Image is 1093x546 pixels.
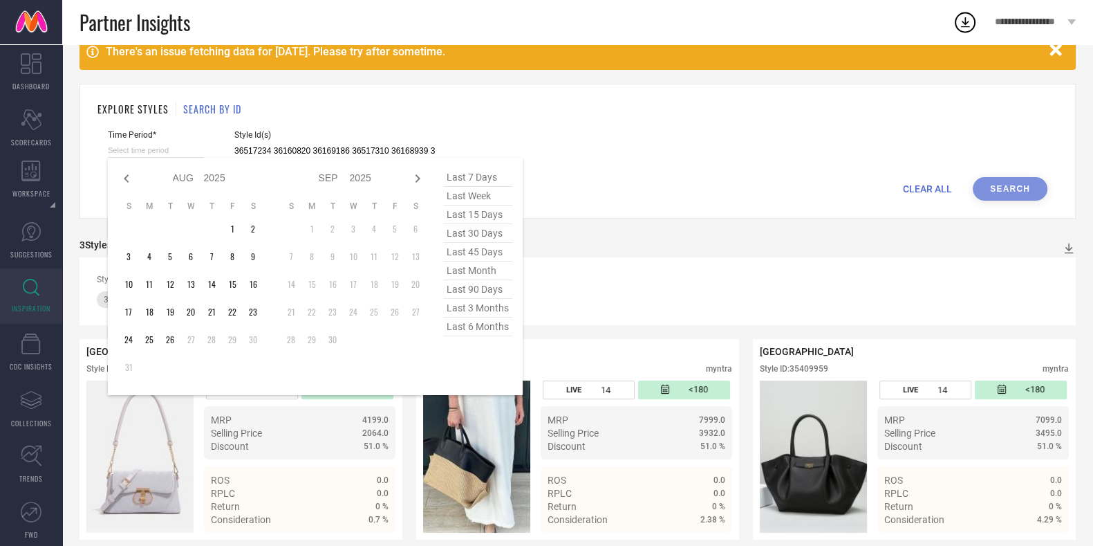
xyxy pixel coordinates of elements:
[118,274,139,295] td: Sun Aug 10 2025
[364,442,389,451] span: 51.0 %
[377,489,389,498] span: 0.0
[118,170,135,187] div: Previous month
[343,246,364,267] td: Wed Sep 10 2025
[301,219,322,239] td: Mon Sep 01 2025
[405,201,426,212] th: Saturday
[884,488,908,499] span: RPLC
[211,501,240,512] span: Return
[443,280,512,299] span: last 90 days
[384,219,405,239] td: Fri Sep 05 2025
[443,299,512,318] span: last 3 months
[884,415,905,426] span: MRP
[301,246,322,267] td: Mon Sep 08 2025
[548,428,599,439] span: Selling Price
[760,381,867,533] div: Click to view image
[86,381,194,533] div: Click to view image
[884,475,903,486] span: ROS
[1049,502,1062,511] span: 0 %
[281,329,301,350] td: Sun Sep 28 2025
[1025,384,1045,396] span: <180
[1043,364,1069,374] div: myntra
[384,302,405,322] td: Fri Sep 26 2025
[343,219,364,239] td: Wed Sep 03 2025
[322,274,343,295] td: Tue Sep 16 2025
[211,441,249,452] span: Discount
[201,302,222,322] td: Thu Aug 21 2025
[80,239,112,251] div: 3 Styles
[10,249,53,260] span: SUGGESTIONS
[222,201,243,212] th: Friday
[706,364,732,374] div: myntra
[423,381,530,533] div: Click to view image
[222,246,243,267] td: Fri Aug 08 2025
[180,201,201,212] th: Wednesday
[12,81,50,91] span: DASHBOARD
[180,246,201,267] td: Wed Aug 06 2025
[322,302,343,322] td: Tue Sep 23 2025
[281,246,301,267] td: Sun Sep 07 2025
[1036,415,1062,425] span: 7099.0
[11,418,52,428] span: COLLECTIONS
[108,130,203,140] span: Time Period*
[548,475,566,486] span: ROS
[19,473,43,484] span: TRENDS
[301,274,322,295] td: Mon Sep 15 2025
[443,262,512,280] span: last month
[12,188,50,199] span: WORKSPACE
[97,102,169,116] h1: EXPLORE STYLES
[375,502,389,511] span: 0 %
[443,243,512,262] span: last 45 days
[243,329,263,350] td: Sat Aug 30 2025
[108,143,203,158] input: Select time period
[301,201,322,212] th: Monday
[301,329,322,350] td: Mon Sep 29 2025
[443,224,512,243] span: last 30 days
[712,502,725,511] span: 0 %
[760,346,854,357] span: [GEOGRAPHIC_DATA]
[543,381,635,399] div: Number of days the style has been live on the platform
[384,274,405,295] td: Fri Sep 19 2025
[118,201,139,212] th: Sunday
[160,274,180,295] td: Tue Aug 12 2025
[243,201,263,212] th: Saturday
[760,364,828,374] div: Style ID: 35409959
[953,10,978,35] div: Open download list
[211,514,271,525] span: Consideration
[884,441,922,452] span: Discount
[903,183,952,194] span: CLEAR ALL
[322,246,343,267] td: Tue Sep 09 2025
[201,274,222,295] td: Thu Aug 14 2025
[975,381,1067,399] div: Number of days since the style was first listed on the platform
[222,302,243,322] td: Fri Aug 22 2025
[322,329,343,350] td: Tue Sep 30 2025
[343,274,364,295] td: Wed Sep 17 2025
[139,329,160,350] td: Mon Aug 25 2025
[160,201,180,212] th: Tuesday
[443,206,512,224] span: last 15 days
[1050,475,1062,485] span: 0.0
[760,381,867,533] img: Style preview image
[183,102,241,116] h1: SEARCH BY ID
[86,381,194,533] img: Style preview image
[443,318,512,336] span: last 6 months
[201,201,222,212] th: Thursday
[211,415,232,426] span: MRP
[86,364,155,374] div: Style ID: 35409680
[377,475,389,485] span: 0.0
[118,329,139,350] td: Sun Aug 24 2025
[281,302,301,322] td: Sun Sep 21 2025
[118,357,139,378] td: Sun Aug 31 2025
[713,489,725,498] span: 0.0
[548,488,572,499] span: RPLC
[548,514,608,525] span: Consideration
[104,295,142,304] span: 35409680
[689,384,708,396] span: <180
[118,302,139,322] td: Sun Aug 17 2025
[443,168,512,187] span: last 7 days
[139,274,160,295] td: Mon Aug 11 2025
[368,515,389,525] span: 0.7 %
[80,8,190,37] span: Partner Insights
[160,329,180,350] td: Tue Aug 26 2025
[201,246,222,267] td: Thu Aug 07 2025
[362,415,389,425] span: 4199.0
